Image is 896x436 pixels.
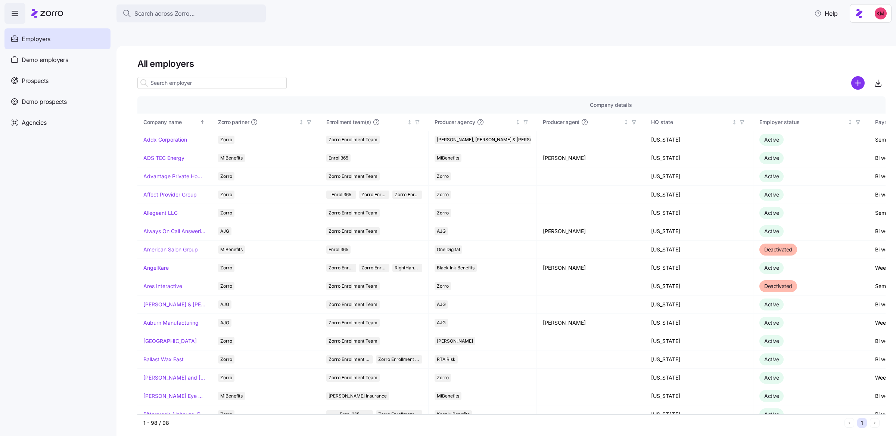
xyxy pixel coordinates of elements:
[220,300,229,309] span: AJG
[200,120,205,125] div: Sorted ascending
[4,28,111,49] a: Employers
[645,114,753,131] th: HQ stateNot sorted
[329,154,348,162] span: Enroll365
[537,314,645,332] td: [PERSON_NAME]
[143,282,182,290] a: Ares Interactive
[764,155,779,161] span: Active
[651,118,730,126] div: HQ state
[143,173,206,180] a: Advantage Private Home Care
[847,120,853,125] div: Not sorted
[732,120,737,125] div: Not sorted
[437,191,449,199] span: Zorro
[329,136,377,144] span: Zorro Enrollment Team
[764,191,779,198] span: Active
[437,245,460,254] span: One Digital
[220,410,232,418] span: Zorro
[764,210,779,216] span: Active
[137,77,287,89] input: Search employer
[22,118,46,127] span: Agencies
[320,114,429,131] th: Enrollment team(s)Not sorted
[764,301,779,307] span: Active
[645,405,753,424] td: [US_STATE]
[220,392,243,400] span: MiBenefits
[329,282,377,290] span: Zorro Enrollment Team
[645,296,753,314] td: [US_STATE]
[143,264,169,272] a: AngelKare
[764,173,779,179] span: Active
[137,58,886,69] h1: All employers
[645,186,753,204] td: [US_STATE]
[22,76,49,86] span: Prospects
[645,350,753,369] td: [US_STATE]
[875,7,887,19] img: 8fbd33f679504da1795a6676107ffb9e
[143,136,187,143] a: Addx Corporation
[143,154,184,162] a: ADS TEC Energy
[220,337,232,345] span: Zorro
[143,392,206,400] a: [PERSON_NAME] Eye Associates
[437,410,470,418] span: Keenly Benefits
[395,264,420,272] span: RightHandMan Financial
[437,392,459,400] span: MiBenefits
[134,9,195,18] span: Search across Zorro...
[645,241,753,259] td: [US_STATE]
[220,245,243,254] span: MiBenefits
[143,419,841,427] div: 1 - 98 / 98
[645,332,753,350] td: [US_STATE]
[220,209,232,217] span: Zorro
[220,355,232,364] span: Zorro
[4,49,111,70] a: Demo employers
[22,34,50,44] span: Employers
[429,114,537,131] th: Producer agencyNot sorted
[212,114,320,131] th: Zorro partnerNot sorted
[143,374,206,381] a: [PERSON_NAME] and [PERSON_NAME]'s Furniture
[437,374,449,382] span: Zorro
[645,149,753,167] td: [US_STATE]
[329,337,377,345] span: Zorro Enrollment Team
[645,167,753,186] td: [US_STATE]
[329,300,377,309] span: Zorro Enrollment Team
[764,338,779,344] span: Active
[437,337,473,345] span: [PERSON_NAME]
[395,191,420,199] span: Zorro Enrollment Experts
[437,300,446,309] span: AJG
[220,136,232,144] span: Zorro
[137,114,212,131] th: Company nameSorted ascending
[851,76,865,90] svg: add icon
[764,411,779,417] span: Active
[645,259,753,277] td: [US_STATE]
[340,410,360,418] span: Enroll365
[361,191,387,199] span: Zorro Enrollment Team
[218,118,249,126] span: Zorro partner
[437,319,446,327] span: AJG
[764,228,779,234] span: Active
[759,118,846,126] div: Employer status
[378,355,420,364] span: Zorro Enrollment Experts
[515,120,520,125] div: Not sorted
[645,277,753,296] td: [US_STATE]
[22,55,68,65] span: Demo employers
[4,112,111,133] a: Agencies
[361,264,387,272] span: Zorro Enrollment Experts
[814,9,838,18] span: Help
[537,114,645,131] th: Producer agentNot sorted
[143,191,197,198] a: Affect Provider Group
[808,6,844,21] button: Help
[143,301,206,308] a: [PERSON_NAME] & [PERSON_NAME]'s
[437,209,449,217] span: Zorro
[329,264,354,272] span: Zorro Enrollment Team
[437,154,459,162] span: MiBenefits
[437,282,449,290] span: Zorro
[329,245,348,254] span: Enroll365
[857,418,867,428] button: 1
[220,172,232,180] span: Zorro
[645,131,753,149] td: [US_STATE]
[645,204,753,222] td: [US_STATE]
[329,374,377,382] span: Zorro Enrollment Team
[437,264,475,272] span: Black Ink Benefits
[764,393,779,399] span: Active
[299,120,304,125] div: Not sorted
[407,120,412,125] div: Not sorted
[220,154,243,162] span: MiBenefits
[4,91,111,112] a: Demo prospects
[220,282,232,290] span: Zorro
